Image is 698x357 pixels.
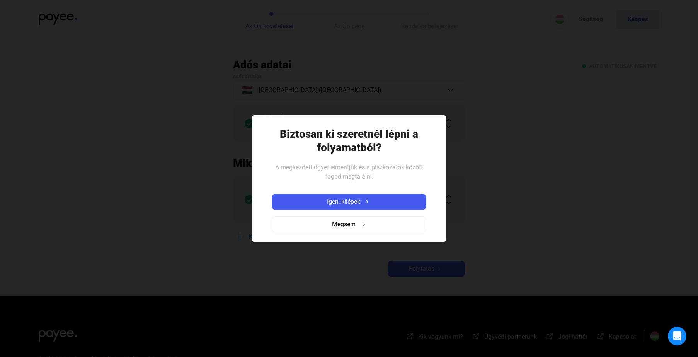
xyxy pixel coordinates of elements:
[332,220,356,229] span: Mégsem
[327,197,360,207] span: Igen, kilépek
[272,194,426,210] button: Igen, kilépekarrow-right-white
[272,127,426,154] h1: Biztosan ki szeretnél lépni a folyamatból?
[275,164,423,180] span: A megkezdett ügyet elmentjük és a piszkozatok között fogod megtalálni.
[272,216,426,232] button: Mégsemarrow-right-grey
[361,222,366,227] img: arrow-right-grey
[668,327,686,345] div: Open Intercom Messenger
[362,200,371,204] img: arrow-right-white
